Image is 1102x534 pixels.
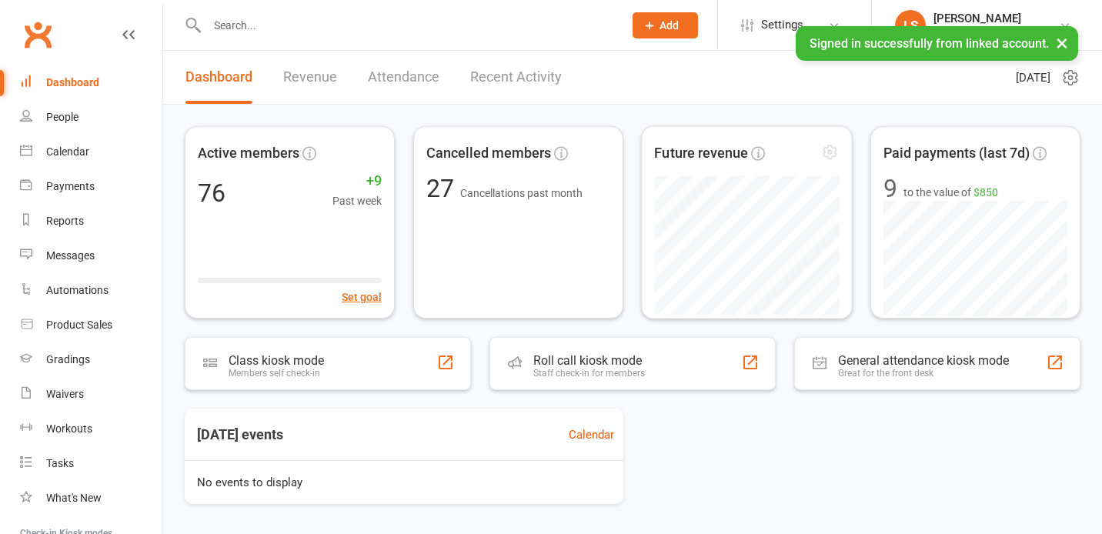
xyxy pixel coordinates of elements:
a: Recent Activity [470,51,562,104]
a: Gradings [20,342,162,377]
a: Product Sales [20,308,162,342]
div: Class kiosk mode [229,353,324,368]
div: [PERSON_NAME] [933,12,1040,25]
div: 76 [198,181,225,205]
span: Past week [332,192,382,209]
span: Settings [761,8,803,42]
a: Workouts [20,412,162,446]
div: Gradings [46,353,90,365]
a: Dashboard [185,51,252,104]
a: Attendance [368,51,439,104]
div: LS [895,10,926,41]
div: Dashboard [46,76,99,88]
div: Roll call kiosk mode [533,353,645,368]
div: Tasks [46,457,74,469]
div: Product Sales [46,319,112,331]
div: Workouts [46,422,92,435]
a: Messages [20,239,162,273]
button: × [1048,26,1076,59]
span: Paid payments (last 7d) [883,142,1030,165]
span: Cancelled members [426,142,551,165]
div: What's New [46,492,102,504]
a: Automations [20,273,162,308]
a: Dashboard [20,65,162,100]
span: Signed in successfully from linked account. [810,36,1049,51]
span: Add [660,19,679,32]
div: Payments [46,180,95,192]
div: Reports [46,215,84,227]
div: People [46,111,78,123]
a: Calendar [569,426,614,444]
a: Waivers [20,377,162,412]
input: Search... [202,15,613,36]
div: General attendance kiosk mode [838,353,1009,368]
a: Revenue [283,51,337,104]
a: Calendar [20,135,162,169]
span: +9 [332,170,382,192]
div: Members self check-in [229,368,324,379]
button: Set goal [342,289,382,305]
a: What's New [20,481,162,516]
span: to the value of [903,184,998,201]
div: Staff check-in for members [533,368,645,379]
span: Cancellations past month [460,187,583,199]
div: 9 [883,176,897,201]
div: Waivers [46,388,84,400]
span: $850 [973,186,998,199]
span: Active members [198,142,299,165]
a: Payments [20,169,162,204]
span: 27 [426,174,460,203]
div: Messages [46,249,95,262]
a: Tasks [20,446,162,481]
div: Lone Star Self Defense [933,25,1040,39]
div: Calendar [46,145,89,158]
a: Clubworx [18,15,57,54]
span: Future revenue [654,142,748,164]
a: Reports [20,204,162,239]
div: Great for the front desk [838,368,1009,379]
div: No events to display [179,461,629,504]
button: Add [633,12,698,38]
div: Automations [46,284,109,296]
span: [DATE] [1016,68,1050,87]
a: People [20,100,162,135]
h3: [DATE] events [185,421,296,449]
